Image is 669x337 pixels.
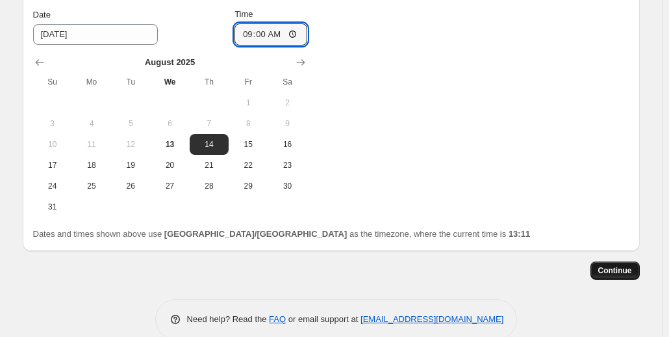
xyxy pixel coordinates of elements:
button: Friday August 15 2025 [229,134,268,155]
b: [GEOGRAPHIC_DATA]/[GEOGRAPHIC_DATA] [164,229,347,239]
span: 17 [38,160,67,170]
span: Date [33,10,51,20]
button: Today Wednesday August 13 2025 [150,134,189,155]
span: Tu [116,77,145,87]
span: 26 [116,181,145,191]
span: 3 [38,118,67,129]
span: 19 [116,160,145,170]
button: Friday August 22 2025 [229,155,268,176]
th: Friday [229,72,268,92]
span: 21 [195,160,223,170]
button: Tuesday August 12 2025 [111,134,150,155]
a: [EMAIL_ADDRESS][DOMAIN_NAME] [360,314,503,324]
span: Mo [77,77,106,87]
button: Sunday August 17 2025 [33,155,72,176]
button: Saturday August 9 2025 [268,113,307,134]
span: 9 [273,118,301,129]
button: Sunday August 10 2025 [33,134,72,155]
b: 13:11 [509,229,530,239]
button: Friday August 1 2025 [229,92,268,113]
span: 25 [77,181,106,191]
span: Need help? Read the [187,314,270,324]
span: 14 [195,139,223,150]
button: Wednesday August 27 2025 [150,176,189,196]
button: Saturday August 2 2025 [268,92,307,113]
span: 28 [195,181,223,191]
span: 11 [77,139,106,150]
button: Saturday August 16 2025 [268,134,307,155]
button: Saturday August 23 2025 [268,155,307,176]
button: Friday August 8 2025 [229,113,268,134]
button: Monday August 11 2025 [72,134,111,155]
input: 12:00 [234,23,307,46]
button: Monday August 18 2025 [72,155,111,176]
th: Sunday [33,72,72,92]
span: We [155,77,184,87]
button: Thursday August 14 2025 [190,134,229,155]
span: 30 [273,181,301,191]
button: Thursday August 21 2025 [190,155,229,176]
span: Dates and times shown above use as the timezone, where the current time is [33,229,531,239]
span: 18 [77,160,106,170]
button: Sunday August 3 2025 [33,113,72,134]
th: Tuesday [111,72,150,92]
span: or email support at [286,314,360,324]
span: 23 [273,160,301,170]
button: Show previous month, July 2025 [31,53,49,72]
button: Continue [590,262,640,280]
span: 16 [273,139,301,150]
button: Tuesday August 26 2025 [111,176,150,196]
span: Continue [598,265,632,276]
th: Saturday [268,72,307,92]
span: Su [38,77,67,87]
span: 27 [155,181,184,191]
span: Time [234,9,253,19]
span: 2 [273,98,301,108]
button: Tuesday August 5 2025 [111,113,150,134]
th: Thursday [190,72,229,92]
span: 29 [234,181,262,191]
span: 22 [234,160,262,170]
button: Sunday August 24 2025 [33,176,72,196]
th: Wednesday [150,72,189,92]
span: 6 [155,118,184,129]
span: Fr [234,77,262,87]
span: 10 [38,139,67,150]
button: Saturday August 30 2025 [268,176,307,196]
span: 24 [38,181,67,191]
span: 13 [155,139,184,150]
span: 15 [234,139,262,150]
span: 31 [38,202,67,212]
span: 4 [77,118,106,129]
span: 1 [234,98,262,108]
span: 5 [116,118,145,129]
button: Show next month, September 2025 [292,53,310,72]
th: Monday [72,72,111,92]
span: 7 [195,118,223,129]
input: 8/13/2025 [33,24,158,45]
button: Friday August 29 2025 [229,176,268,196]
span: Sa [273,77,301,87]
button: Sunday August 31 2025 [33,196,72,217]
span: Th [195,77,223,87]
button: Thursday August 28 2025 [190,176,229,196]
button: Tuesday August 19 2025 [111,155,150,176]
span: 8 [234,118,262,129]
button: Thursday August 7 2025 [190,113,229,134]
span: 12 [116,139,145,150]
button: Wednesday August 20 2025 [150,155,189,176]
span: 20 [155,160,184,170]
button: Monday August 25 2025 [72,176,111,196]
a: FAQ [269,314,286,324]
button: Monday August 4 2025 [72,113,111,134]
button: Wednesday August 6 2025 [150,113,189,134]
